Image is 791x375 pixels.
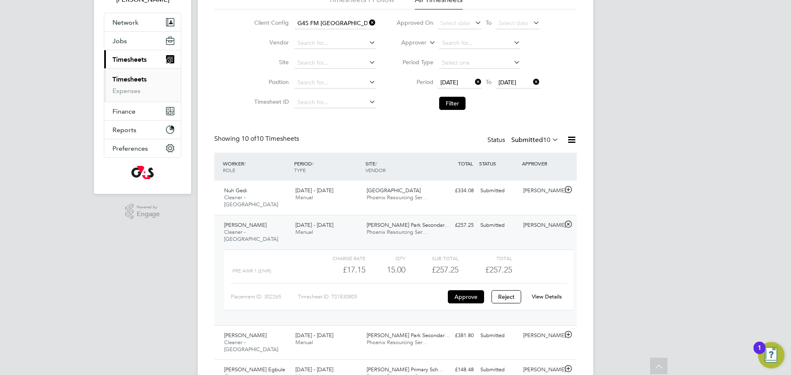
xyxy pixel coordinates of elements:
span: Timesheets [112,56,147,63]
div: Total [459,253,512,263]
span: Select date [440,19,470,27]
span: Nuh Gedi [224,187,247,194]
span: [PERSON_NAME] Primary Sch… [367,366,443,373]
label: Timesheet ID [252,98,289,105]
span: [DATE] - [DATE] [295,187,333,194]
a: Powered byEngage [125,204,160,219]
input: Search for... [295,77,376,89]
input: Select one [439,57,520,69]
span: Reports [112,126,136,134]
button: Filter [439,97,466,110]
div: 1 [758,348,761,359]
button: Open Resource Center, 1 new notification [758,342,784,368]
label: Site [252,58,289,66]
span: TYPE [294,167,306,173]
span: To [483,77,494,87]
span: / [375,160,377,167]
span: Phoenix Resourcing Ser… [367,194,428,201]
span: [DATE] [440,79,458,86]
div: £17.15 [312,263,365,277]
input: Search for... [295,18,376,29]
button: Jobs [104,32,181,50]
div: 15.00 [365,263,405,277]
span: [PERSON_NAME] Park Secondar… [367,332,450,339]
span: ROLE [223,167,235,173]
span: [PERSON_NAME] Egbule [224,366,285,373]
div: QTY [365,253,405,263]
div: Status [487,135,560,146]
label: Approved On [396,19,433,26]
button: Reports [104,121,181,139]
label: Position [252,78,289,86]
span: / [312,160,314,167]
span: Manual [295,194,313,201]
span: Engage [137,211,160,218]
span: Powered by [137,204,160,211]
span: Phoenix Resourcing Ser… [367,228,428,235]
span: 10 Timesheets [241,135,299,143]
span: Finance [112,107,136,115]
div: Submitted [477,329,520,342]
span: Manual [295,228,313,235]
label: Submitted [511,136,559,144]
span: / [244,160,246,167]
img: g4s-logo-retina.png [131,166,154,179]
label: Vendor [252,39,289,46]
label: Approver [389,39,426,47]
span: [GEOGRAPHIC_DATA] [367,187,421,194]
span: Cleaner - [GEOGRAPHIC_DATA] [224,228,278,242]
button: Reject [491,290,521,303]
span: [PERSON_NAME] Park Secondar… [367,221,450,228]
div: Submitted [477,219,520,232]
div: Sub Total [405,253,459,263]
a: Go to home page [104,166,181,179]
label: Client Config [252,19,289,26]
div: WORKER [221,156,292,177]
span: Cleaner - [GEOGRAPHIC_DATA] [224,339,278,353]
div: STATUS [477,156,520,171]
div: SITE [363,156,435,177]
button: Preferences [104,139,181,157]
button: Finance [104,102,181,120]
div: Showing [214,135,301,143]
span: Jobs [112,37,127,45]
span: [DATE] - [DATE] [295,366,333,373]
span: Cleaner - [GEOGRAPHIC_DATA] [224,194,278,208]
div: APPROVER [520,156,563,171]
span: £257.25 [485,265,512,275]
div: Timesheet ID: TS1830805 [298,290,446,303]
div: [PERSON_NAME] [520,329,563,342]
span: Preferences [112,144,148,152]
span: [DATE] - [DATE] [295,221,333,228]
button: Timesheets [104,50,181,68]
span: Manual [295,339,313,346]
div: Submitted [477,184,520,198]
div: £334.08 [434,184,477,198]
span: TOTAL [458,160,473,167]
span: Phoenix Resourcing Ser… [367,339,428,346]
a: Timesheets [112,75,147,83]
span: Select date [498,19,528,27]
span: To [483,17,494,28]
span: Network [112,19,138,26]
input: Search for... [295,37,376,49]
span: 10 of [241,135,256,143]
input: Search for... [295,57,376,69]
a: Expenses [112,87,140,95]
label: Period [396,78,433,86]
a: View Details [532,293,562,300]
label: Period Type [396,58,433,66]
button: Network [104,13,181,31]
span: VENDOR [365,167,386,173]
span: [PERSON_NAME] [224,221,267,228]
span: [DATE] [498,79,516,86]
div: Charge rate [312,253,365,263]
div: [PERSON_NAME] [520,219,563,232]
div: [PERSON_NAME] [520,184,563,198]
div: PERIOD [292,156,363,177]
button: Approve [448,290,484,303]
span: Pre AWR 1 (£/HR) [232,268,271,274]
span: [DATE] - [DATE] [295,332,333,339]
div: £257.25 [434,219,477,232]
input: Search for... [295,97,376,108]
